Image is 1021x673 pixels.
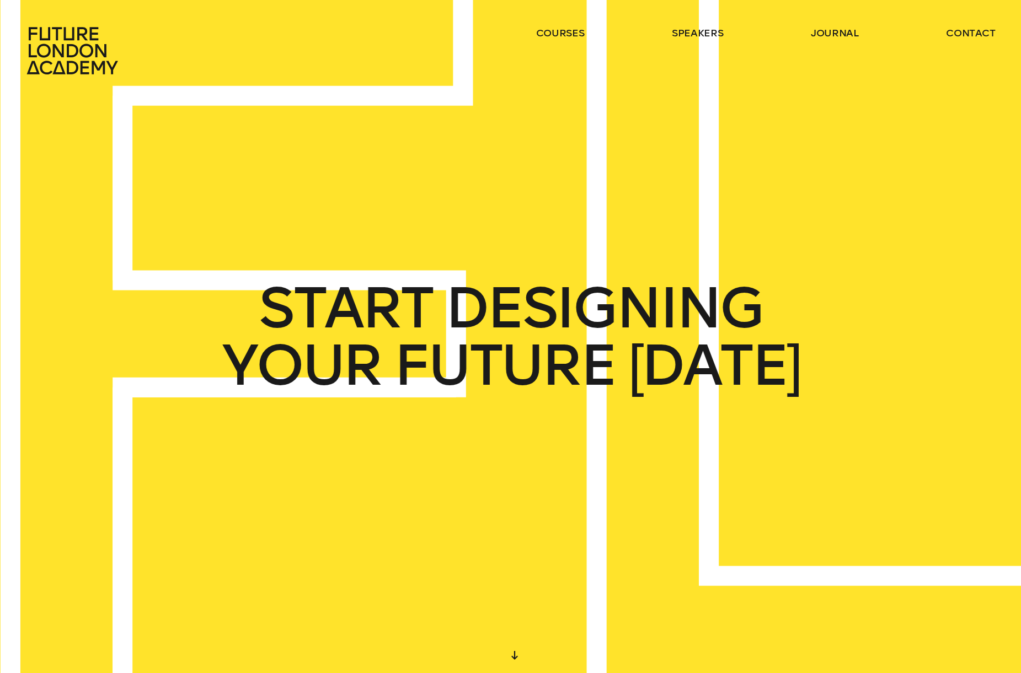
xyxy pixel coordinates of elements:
[536,26,585,40] a: courses
[672,26,723,40] a: speakers
[628,337,800,394] span: [DATE]
[445,279,762,337] span: DESIGNING
[221,337,381,394] span: YOUR
[258,279,432,337] span: START
[393,337,615,394] span: FUTURE
[811,26,859,40] a: journal
[946,26,996,40] a: contact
